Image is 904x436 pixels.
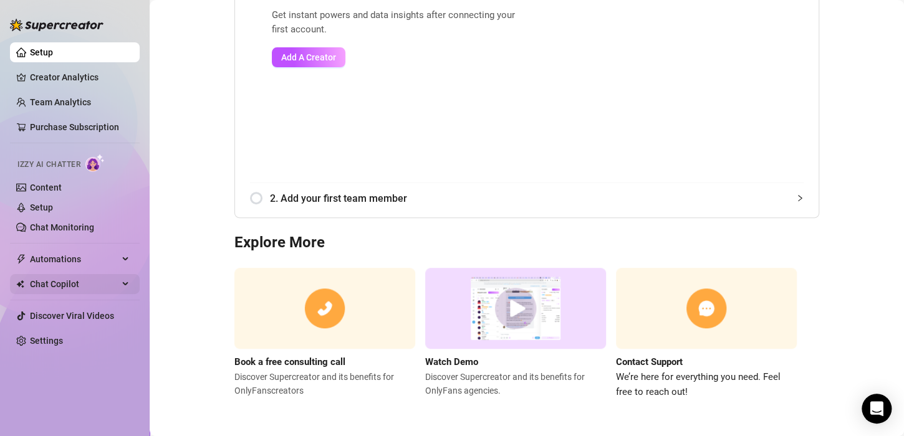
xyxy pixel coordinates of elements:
[554,8,804,168] iframe: Add Creators
[616,356,683,367] strong: Contact Support
[616,268,797,349] img: contact support
[30,249,118,269] span: Automations
[425,268,606,399] a: Watch DemoDiscover Supercreator and its benefits for OnlyFans agencies.
[30,274,118,294] span: Chat Copilot
[30,182,62,192] a: Content
[30,67,130,87] a: Creator Analytics
[234,370,415,397] span: Discover Supercreator and its benefits for OnlyFans creators
[234,268,415,349] img: consulting call
[272,47,523,67] a: Add A Creator
[16,280,24,288] img: Chat Copilot
[17,159,80,171] span: Izzy AI Chatter
[85,154,105,172] img: AI Chatter
[30,336,63,346] a: Settings
[425,370,606,397] span: Discover Supercreator and its benefits for OnlyFans agencies.
[425,356,478,367] strong: Watch Demo
[234,233,819,253] h3: Explore More
[425,268,606,349] img: supercreator demo
[30,97,91,107] a: Team Analytics
[250,183,804,214] div: 2. Add your first team member
[30,122,119,132] a: Purchase Subscription
[16,254,26,264] span: thunderbolt
[272,8,523,37] span: Get instant powers and data insights after connecting your first account.
[10,19,103,31] img: logo-BBDzfeDw.svg
[616,370,797,399] span: We’re here for everything you need. Feel free to reach out!
[281,52,336,62] span: Add A Creator
[234,356,345,367] strong: Book a free consulting call
[30,222,94,232] a: Chat Monitoring
[30,202,53,212] a: Setup
[796,194,804,202] span: collapsed
[862,394,892,424] div: Open Intercom Messenger
[30,47,53,57] a: Setup
[272,47,345,67] button: Add A Creator
[30,311,114,321] a: Discover Viral Videos
[270,191,804,206] span: 2. Add your first team member
[234,268,415,399] a: Book a free consulting callDiscover Supercreator and its benefits for OnlyFanscreators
